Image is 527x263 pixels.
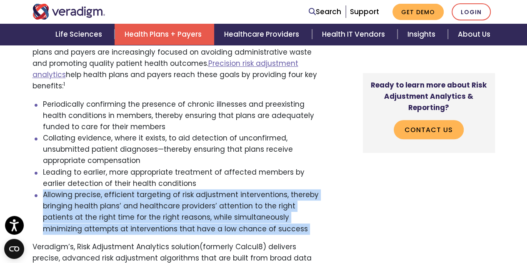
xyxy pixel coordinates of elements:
[367,203,517,253] iframe: Drift Chat Widget
[394,120,464,140] a: Contact Us
[43,167,323,189] li: Leading to earlier, more appropriate treatment of affected members by earlier detection of their ...
[397,24,448,45] a: Insights
[4,239,24,259] button: Open CMP widget
[32,4,105,20] img: Veradigm logo
[350,7,379,17] a: Support
[312,24,397,45] a: Health IT Vendors
[43,189,323,235] li: Allowing precise, efficient targeting of risk adjustment interventions, thereby bringing health p...
[43,133,323,167] li: Collating evidence, where it exists, to aid detection of unconfirmed, unsubmitted patient diagnos...
[115,24,214,45] a: Health Plans + Payers
[32,35,323,92] p: As the healthcare industry continues its shift toward value-based care, health plans and payers a...
[214,24,312,45] a: Healthcare Providers
[448,24,500,45] a: About Us
[392,4,444,20] a: Get Demo
[45,24,115,45] a: Life Sciences
[371,80,487,113] strong: Ready to learn more about Risk Adjustment Analytics & Reporting?
[43,99,323,133] li: Periodically confirming the presence of chronic illnesses and preexisting health conditions in me...
[309,6,341,18] a: Search
[63,80,65,88] sup: 1
[452,3,491,20] a: Login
